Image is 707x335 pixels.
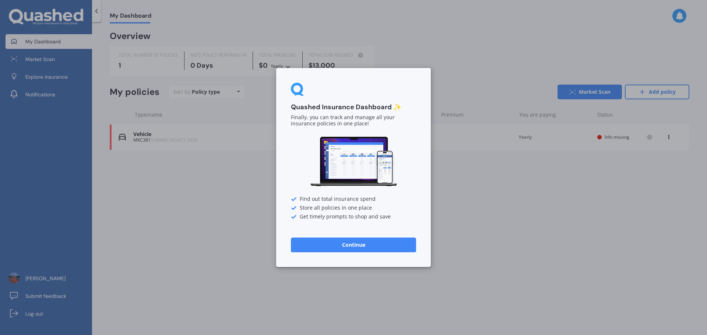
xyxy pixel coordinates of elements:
h3: Quashed Insurance Dashboard ✨ [291,103,416,111]
div: Get timely prompts to shop and save [291,214,416,220]
button: Continue [291,238,416,252]
p: Finally, you can track and manage all your insurance policies in one place! [291,115,416,127]
div: Find out total insurance spend [291,196,416,202]
div: Store all policies in one place [291,205,416,211]
img: Dashboard [309,136,398,188]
